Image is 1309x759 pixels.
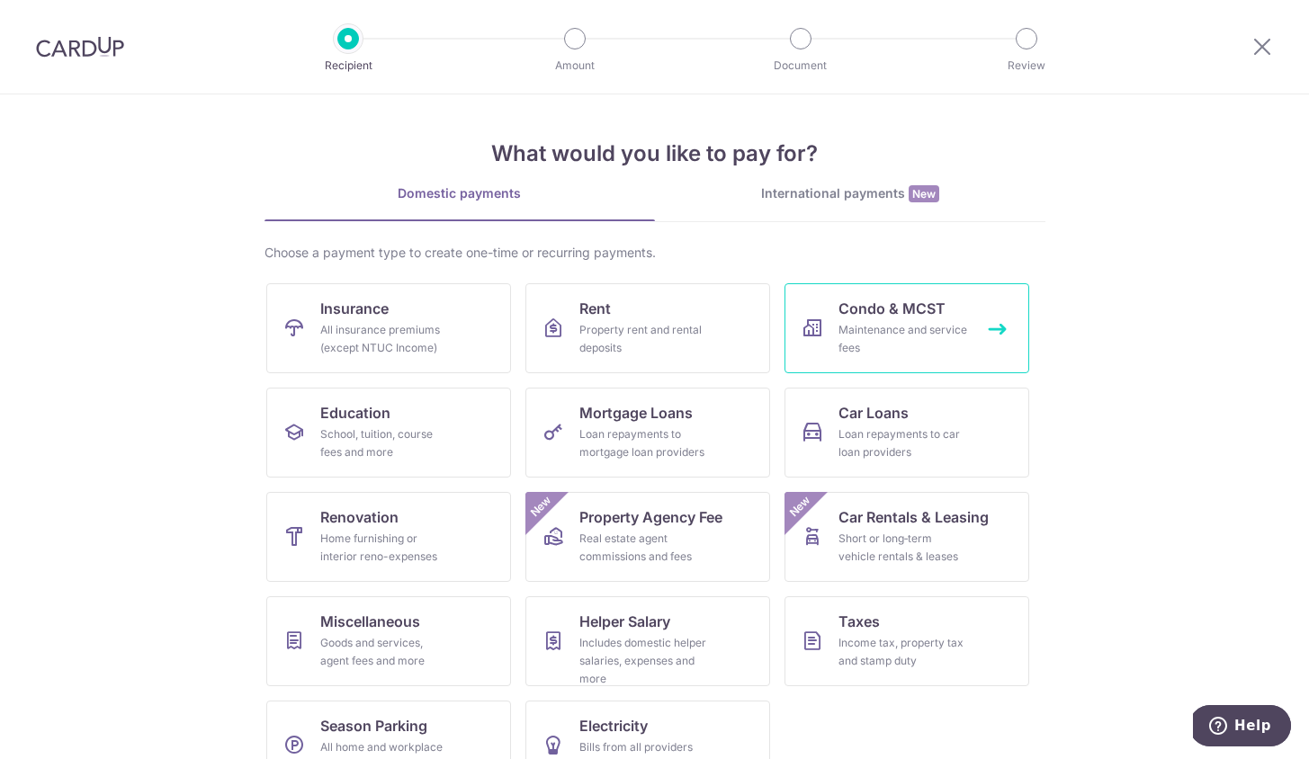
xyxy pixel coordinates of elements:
a: RenovationHome furnishing or interior reno-expenses [266,492,511,582]
span: Rent [579,298,611,319]
div: Domestic payments [264,184,655,202]
p: Review [960,57,1093,75]
a: MiscellaneousGoods and services, agent fees and more [266,596,511,686]
span: Education [320,402,390,424]
span: Car Loans [838,402,909,424]
a: Mortgage LoansLoan repayments to mortgage loan providers [525,388,770,478]
span: Taxes [838,611,880,632]
div: All insurance premiums (except NTUC Income) [320,321,450,357]
a: Car Rentals & LeasingShort or long‑term vehicle rentals & leasesNew [785,492,1029,582]
img: CardUp [36,36,124,58]
div: Goods and services, agent fees and more [320,634,450,670]
div: Maintenance and service fees [838,321,968,357]
span: Mortgage Loans [579,402,693,424]
div: School, tuition, course fees and more [320,425,450,461]
span: Helper Salary [579,611,670,632]
p: Recipient [282,57,415,75]
span: New [785,492,814,522]
a: Helper SalaryIncludes domestic helper salaries, expenses and more [525,596,770,686]
p: Document [734,57,867,75]
span: New [525,492,555,522]
span: Renovation [320,506,399,528]
span: Property Agency Fee [579,506,722,528]
p: Amount [508,57,641,75]
div: Home furnishing or interior reno-expenses [320,530,450,566]
a: EducationSchool, tuition, course fees and more [266,388,511,478]
span: New [909,185,939,202]
div: Loan repayments to mortgage loan providers [579,425,709,461]
div: Income tax, property tax and stamp duty [838,634,968,670]
span: Electricity [579,715,648,737]
iframe: Opens a widget where you can find more information [1193,705,1291,750]
div: Choose a payment type to create one-time or recurring payments. [264,244,1045,262]
span: Season Parking [320,715,427,737]
span: Condo & MCST [838,298,946,319]
h4: What would you like to pay for? [264,138,1045,170]
span: Insurance [320,298,389,319]
span: Car Rentals & Leasing [838,506,989,528]
span: Help [41,13,78,29]
a: TaxesIncome tax, property tax and stamp duty [785,596,1029,686]
span: Miscellaneous [320,611,420,632]
div: Includes domestic helper salaries, expenses and more [579,634,709,688]
div: Short or long‑term vehicle rentals & leases [838,530,968,566]
a: Property Agency FeeReal estate agent commissions and feesNew [525,492,770,582]
a: RentProperty rent and rental deposits [525,283,770,373]
div: International payments [655,184,1045,203]
div: Property rent and rental deposits [579,321,709,357]
a: Car LoansLoan repayments to car loan providers [785,388,1029,478]
a: InsuranceAll insurance premiums (except NTUC Income) [266,283,511,373]
a: Condo & MCSTMaintenance and service fees [785,283,1029,373]
div: Loan repayments to car loan providers [838,425,968,461]
div: Real estate agent commissions and fees [579,530,709,566]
